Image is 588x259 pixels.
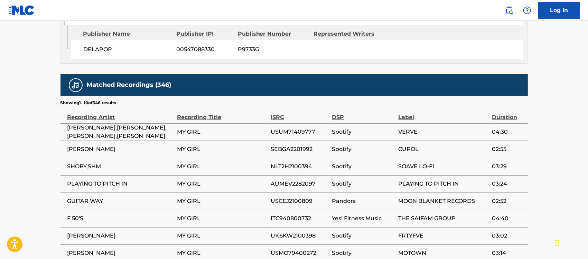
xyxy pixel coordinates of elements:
span: 03:02 [492,232,524,240]
span: 03:24 [492,180,524,188]
span: MY GIRL [177,180,267,188]
span: MY GIRL [177,232,267,240]
span: 02:55 [492,145,524,153]
span: NLT2H2100394 [271,162,328,171]
img: search [505,6,513,15]
span: PLAYING TO PITCH IN [398,180,488,188]
a: Public Search [502,3,516,17]
span: Pandora [332,197,395,205]
span: SEBGA2201992 [271,145,328,153]
span: 02:52 [492,197,524,205]
span: [PERSON_NAME] [67,249,174,257]
span: PLAYING TO PITCH IN [67,180,174,188]
div: ISRC [271,106,328,122]
span: DELAPOP [83,45,171,54]
span: P9733G [238,45,308,54]
span: MY GIRL [177,249,267,257]
img: Matched Recordings [72,81,80,89]
span: VERVE [398,128,488,136]
div: DSP [332,106,395,122]
span: Spotify [332,162,395,171]
span: 03:29 [492,162,524,171]
img: MLC Logo [8,5,35,15]
span: [PERSON_NAME] [67,232,174,240]
span: THE SAIFAM GROUP [398,214,488,223]
div: Publisher Number [238,30,308,38]
a: Log In [538,2,580,19]
span: 00547088330 [177,45,233,54]
span: MY GIRL [177,145,267,153]
span: MOON BLANKET RECORDS [398,197,488,205]
div: Publisher Name [83,30,171,38]
div: Represented Writers [314,30,384,38]
span: Spotify [332,128,395,136]
span: SHOBY,SHM [67,162,174,171]
div: Recording Title [177,106,267,122]
span: Spotify [332,145,395,153]
span: SOAVE LO-FI [398,162,488,171]
span: Spotify [332,232,395,240]
span: 03:14 [492,249,524,257]
div: Duration [492,106,524,122]
span: [PERSON_NAME],[PERSON_NAME],[PERSON_NAME],[PERSON_NAME] [67,124,174,140]
div: Publisher IPI [176,30,233,38]
span: MY GIRL [177,214,267,223]
span: MY GIRL [177,128,267,136]
span: 04:30 [492,128,524,136]
span: GUITAR WAY [67,197,174,205]
span: Spotify [332,249,395,257]
img: help [523,6,531,15]
span: F 50'S [67,214,174,223]
span: USCEJ2100809 [271,197,328,205]
iframe: Chat Widget [553,226,588,259]
div: Recording Artist [67,106,174,122]
span: ITC940800732 [271,214,328,223]
span: AUMEV2282097 [271,180,328,188]
p: Showing 1 - 10 of 346 results [60,100,116,106]
span: MY GIRL [177,162,267,171]
span: [PERSON_NAME] [67,145,174,153]
h5: Matched Recordings (346) [87,81,171,89]
span: MY GIRL [177,197,267,205]
span: Yes! Fitness Music [332,214,395,223]
span: FRTYFVE [398,232,488,240]
div: Help [520,3,534,17]
span: MOTOWN [398,249,488,257]
span: UK6KW2100398 [271,232,328,240]
div: Label [398,106,488,122]
div: Drag [556,233,560,253]
span: USUM71409777 [271,128,328,136]
span: USMO79400272 [271,249,328,257]
span: Spotify [332,180,395,188]
span: CUPOL [398,145,488,153]
span: 04:40 [492,214,524,223]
